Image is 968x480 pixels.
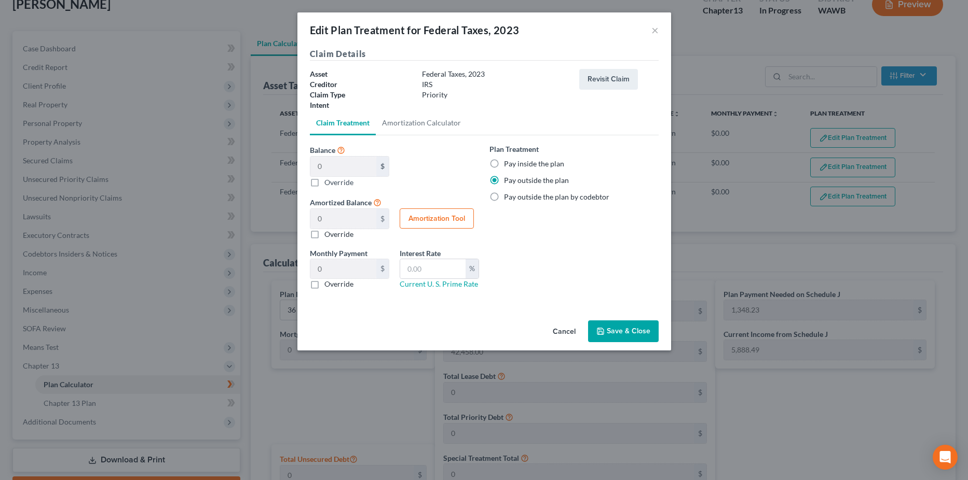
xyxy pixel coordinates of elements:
span: Balance [310,146,335,154]
div: $ [376,157,389,176]
label: Monthly Payment [310,248,367,259]
div: % [466,259,479,279]
input: Balance $ Override [310,157,376,176]
label: Plan Treatment [489,144,539,154]
input: 0.00 [310,209,376,229]
a: Current U. S. Prime Rate [400,279,478,288]
input: 0.00 [400,259,466,279]
div: Priority [417,90,574,100]
div: Open Intercom Messenger [933,445,958,470]
label: Pay outside the plan [504,175,569,186]
input: 0.00 [310,259,376,279]
button: Cancel [544,321,584,342]
a: Claim Treatment [310,110,376,135]
button: Save & Close [588,320,659,342]
div: $ [376,209,389,229]
div: Asset [305,69,417,79]
label: Interest Rate [400,248,441,259]
label: Override [324,177,353,188]
a: Amortization Calculator [376,110,467,135]
h5: Claim Details [310,48,659,61]
div: Claim Type [305,90,417,100]
div: Federal Taxes, 2023 [417,69,574,79]
div: Intent [305,100,417,110]
button: × [651,24,659,36]
span: Amortized Balance [310,198,372,207]
div: Creditor [305,79,417,90]
label: Override [324,279,353,289]
button: Revisit Claim [579,69,638,90]
label: Override [324,229,353,239]
label: Pay outside the plan by codebtor [504,192,609,202]
button: Amortization Tool [400,208,474,229]
div: Edit Plan Treatment for Federal Taxes, 2023 [310,23,520,37]
div: IRS [417,79,574,90]
div: $ [376,259,389,279]
label: Pay inside the plan [504,159,564,169]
